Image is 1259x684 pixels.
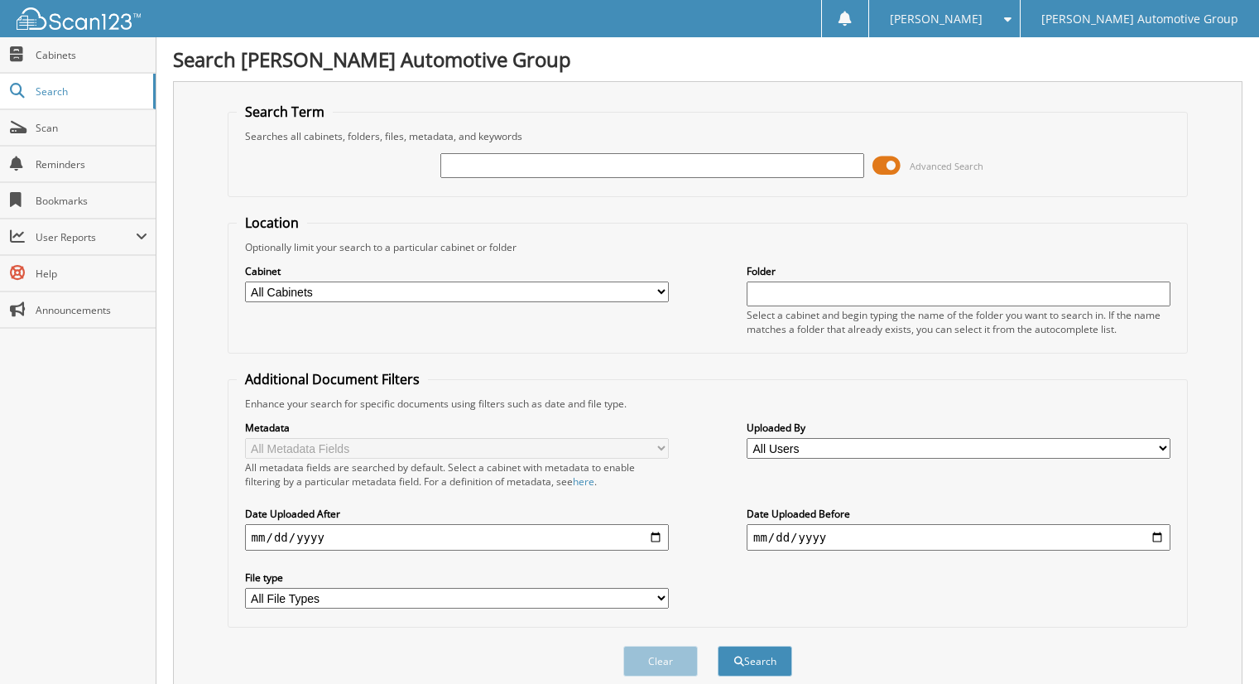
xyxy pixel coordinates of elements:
[36,121,147,135] span: Scan
[623,646,698,677] button: Clear
[718,646,792,677] button: Search
[36,84,145,99] span: Search
[910,160,983,172] span: Advanced Search
[245,524,669,551] input: start
[245,507,669,521] label: Date Uploaded After
[747,421,1170,435] label: Uploaded By
[245,264,669,278] label: Cabinet
[245,460,669,489] div: All metadata fields are searched by default. Select a cabinet with metadata to enable filtering b...
[747,507,1170,521] label: Date Uploaded Before
[747,264,1170,278] label: Folder
[17,7,141,30] img: scan123-logo-white.svg
[237,129,1180,143] div: Searches all cabinets, folders, files, metadata, and keywords
[245,421,669,435] label: Metadata
[890,14,983,24] span: [PERSON_NAME]
[36,48,147,62] span: Cabinets
[36,267,147,281] span: Help
[573,474,594,489] a: here
[36,157,147,171] span: Reminders
[1041,14,1238,24] span: [PERSON_NAME] Automotive Group
[237,370,428,388] legend: Additional Document Filters
[36,194,147,208] span: Bookmarks
[237,103,333,121] legend: Search Term
[36,303,147,317] span: Announcements
[237,240,1180,254] div: Optionally limit your search to a particular cabinet or folder
[173,46,1242,73] h1: Search [PERSON_NAME] Automotive Group
[36,230,136,244] span: User Reports
[245,571,669,585] label: File type
[747,524,1170,551] input: end
[237,397,1180,411] div: Enhance your search for specific documents using filters such as date and file type.
[237,214,307,232] legend: Location
[747,308,1170,336] div: Select a cabinet and begin typing the name of the folder you want to search in. If the name match...
[1176,605,1259,684] iframe: Chat Widget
